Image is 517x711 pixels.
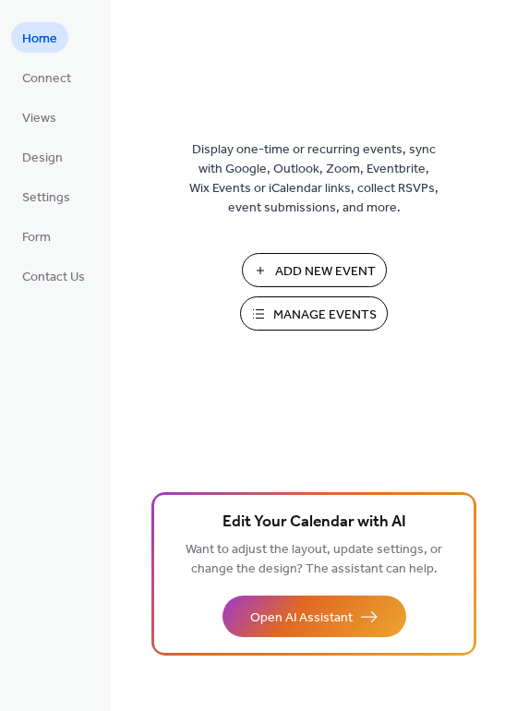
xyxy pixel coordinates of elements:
button: Manage Events [240,296,388,331]
span: Design [22,149,63,168]
span: Edit Your Calendar with AI [222,510,406,536]
span: Add New Event [275,262,376,282]
span: Settings [22,188,70,208]
span: Home [22,30,57,49]
span: Views [22,109,56,128]
a: Contact Us [11,260,96,291]
button: Open AI Assistant [222,596,406,637]
span: Contact Us [22,268,85,287]
span: Form [22,228,51,247]
span: Want to adjust the layout, update settings, or change the design? The assistant can help. [186,537,442,582]
span: Connect [22,69,71,89]
span: Display one-time or recurring events, sync with Google, Outlook, Zoom, Eventbrite, Wix Events or ... [189,140,439,218]
button: Add New Event [242,253,387,287]
a: Connect [11,62,82,92]
a: Views [11,102,67,132]
a: Design [11,141,74,172]
span: Manage Events [273,306,377,325]
a: Settings [11,181,81,211]
a: Home [11,22,68,53]
a: Form [11,221,62,251]
span: Open AI Assistant [250,609,353,628]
